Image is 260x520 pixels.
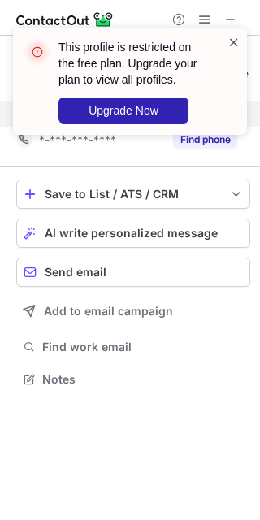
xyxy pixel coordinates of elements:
span: Find work email [42,340,244,354]
span: Send email [45,266,106,279]
div: Save to List / ATS / CRM [45,188,222,201]
span: AI write personalized message [45,227,218,240]
span: Upgrade Now [89,104,158,117]
header: This profile is restricted on the free plan. Upgrade your plan to view all profiles. [58,39,208,88]
span: Notes [42,372,244,387]
button: Send email [16,258,250,287]
button: Notes [16,368,250,391]
button: Add to email campaign [16,297,250,326]
button: AI write personalized message [16,219,250,248]
img: ContactOut v5.3.10 [16,10,114,29]
span: Add to email campaign [44,305,173,318]
img: error [24,39,50,65]
button: Find work email [16,336,250,358]
button: save-profile-one-click [16,180,250,209]
button: Upgrade Now [58,97,188,123]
